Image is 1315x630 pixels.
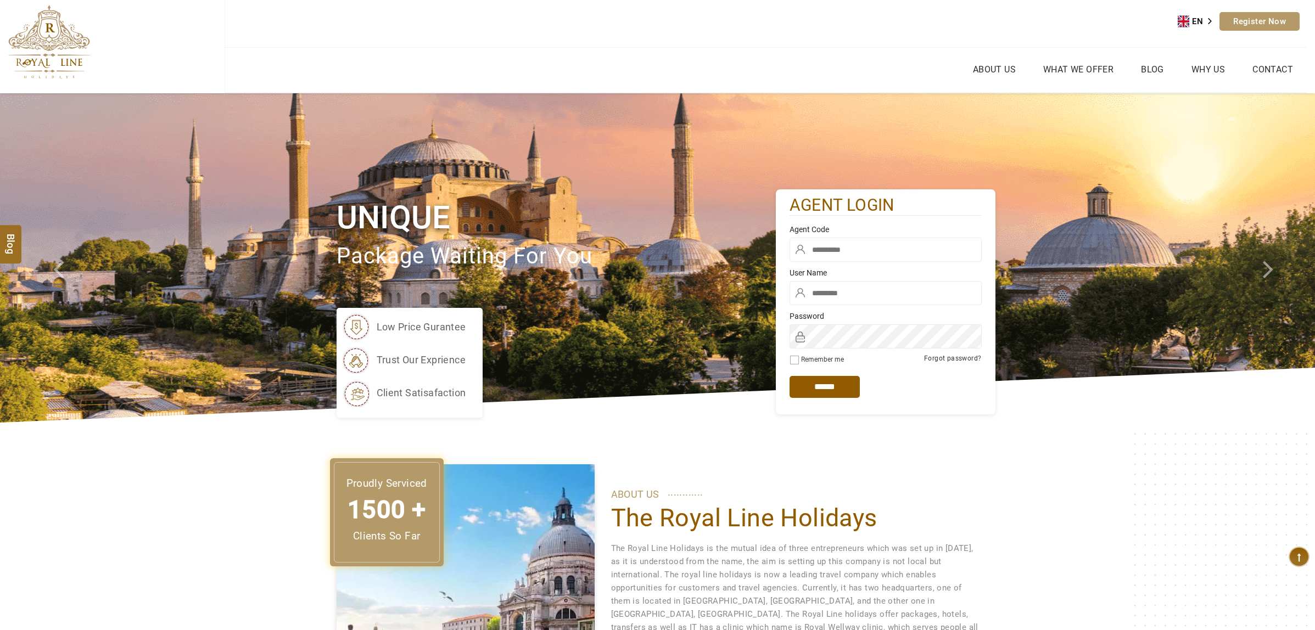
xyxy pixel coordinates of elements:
[924,355,981,362] a: Forgot password?
[1189,61,1228,77] a: Why Us
[611,486,979,503] p: ABOUT US
[1249,93,1315,423] a: Check next image
[790,195,982,216] h2: agent login
[342,313,466,341] li: low price gurantee
[342,379,466,407] li: client satisafaction
[342,346,466,374] li: trust our exprience
[337,238,776,275] p: package waiting for you
[1178,13,1219,30] div: Language
[668,484,703,500] span: ............
[790,224,982,235] label: Agent Code
[8,5,90,79] img: The Royal Line Holidays
[790,267,982,278] label: User Name
[801,356,844,363] label: Remember me
[970,61,1019,77] a: About Us
[4,233,18,243] span: Blog
[1250,61,1296,77] a: Contact
[1178,13,1219,30] a: EN
[1178,13,1219,30] aside: Language selected: English
[611,503,979,533] h1: The Royal Line Holidays
[1219,12,1300,31] a: Register Now
[790,311,982,322] label: Password
[40,93,105,423] a: Check next prev
[1138,61,1167,77] a: Blog
[337,197,776,238] h1: Unique
[1040,61,1116,77] a: What we Offer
